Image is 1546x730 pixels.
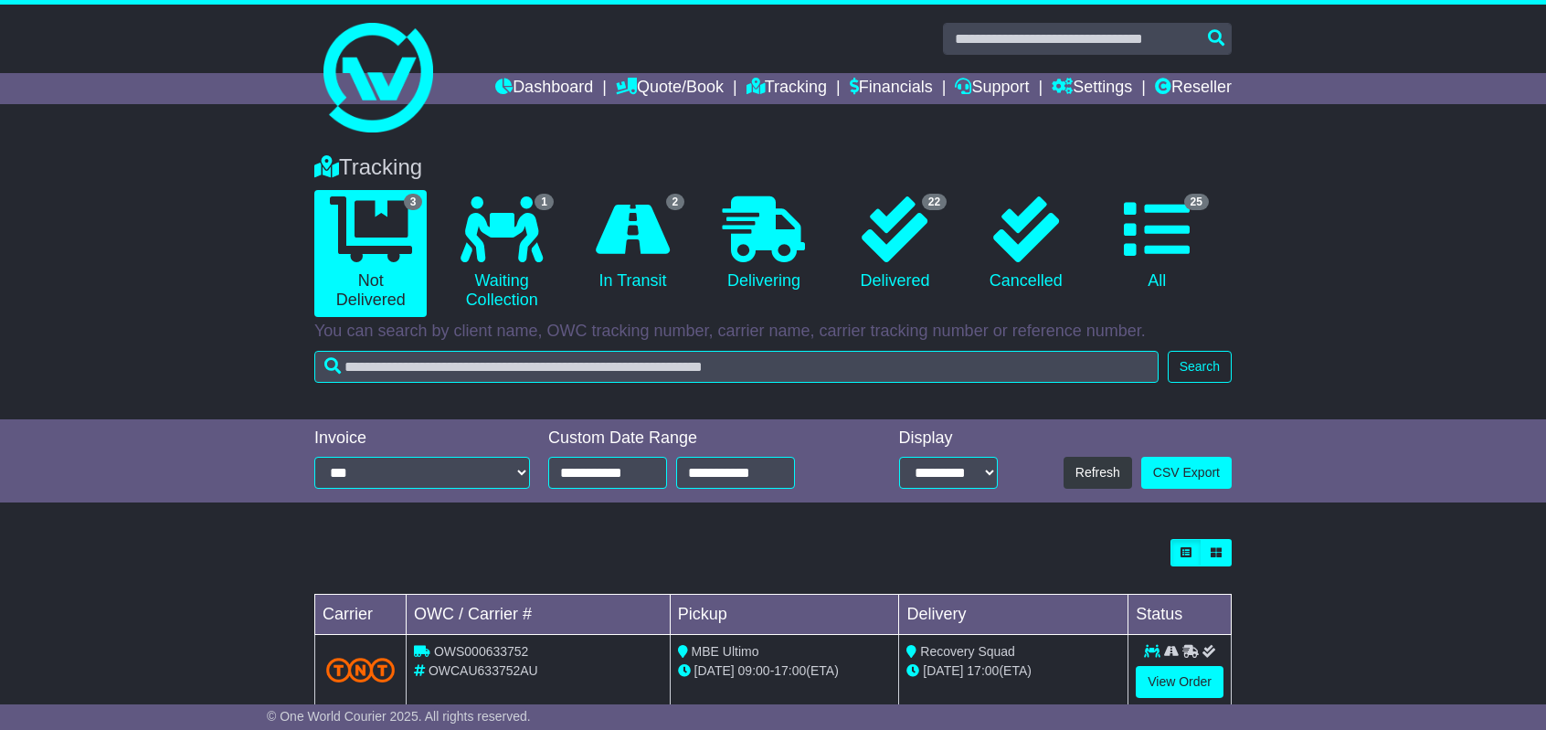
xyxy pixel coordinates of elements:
span: 09:00 [738,663,770,678]
div: - (ETA) [678,661,892,681]
span: 22 [922,194,947,210]
td: Pickup [670,595,899,635]
a: 3 Not Delivered [314,190,427,317]
a: Financials [850,73,933,104]
td: OWC / Carrier # [407,595,671,635]
div: (ETA) [906,661,1120,681]
span: Recovery Squad [920,644,1015,659]
a: 2 In Transit [577,190,689,298]
a: 22 Delivered [839,190,951,298]
a: 25 All [1101,190,1213,298]
div: Custom Date Range [548,428,842,449]
a: Quote/Book [616,73,724,104]
a: Cancelled [969,190,1082,298]
a: Tracking [747,73,827,104]
td: Carrier [315,595,407,635]
span: [DATE] [694,663,735,678]
div: Display [899,428,998,449]
span: 17:00 [967,663,999,678]
a: 1 Waiting Collection [445,190,557,317]
button: Search [1168,351,1232,383]
span: 25 [1184,194,1209,210]
span: 3 [404,194,423,210]
a: Reseller [1155,73,1232,104]
a: Settings [1052,73,1132,104]
a: CSV Export [1141,457,1232,489]
span: OWCAU633752AU [429,663,538,678]
a: Dashboard [495,73,593,104]
a: View Order [1136,666,1223,698]
span: 2 [666,194,685,210]
span: [DATE] [923,663,963,678]
a: Delivering [707,190,820,298]
div: Invoice [314,428,530,449]
td: Delivery [899,595,1128,635]
td: Status [1128,595,1232,635]
span: OWS000633752 [434,644,529,659]
span: 1 [535,194,554,210]
span: © One World Courier 2025. All rights reserved. [267,709,531,724]
p: You can search by client name, OWC tracking number, carrier name, carrier tracking number or refe... [314,322,1232,342]
img: TNT_Domestic.png [326,658,395,682]
span: 17:00 [774,663,806,678]
a: Support [955,73,1029,104]
div: Tracking [305,154,1241,181]
button: Refresh [1064,457,1132,489]
span: MBE Ultimo [692,644,759,659]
